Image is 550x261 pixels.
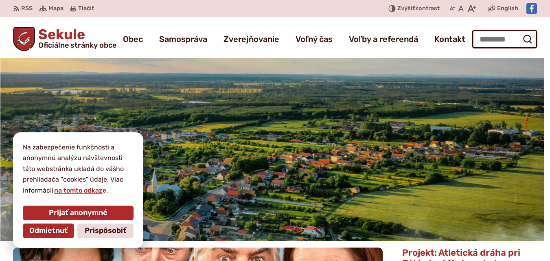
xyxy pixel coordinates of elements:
[23,224,74,238] button: Odmietnuť
[29,226,68,235] span: Odmietnuť
[23,142,134,196] p: Na zabezpečenie funkčnosti a anonymnú analýzu návštevnosti táto webstránka ukladá do vášho prehli...
[38,42,116,49] span: Oficiálne stránky obce
[13,27,35,51] img: Prejsť na domovskú stránku
[397,5,440,12] span: kontrast
[85,226,126,235] span: Prispôsobiť
[77,224,134,238] button: Prispôsobiť
[497,4,518,13] span: English
[53,186,107,194] a: na tomto odkaze
[434,28,465,50] a: Kontakt
[159,28,207,50] a: Samospráva
[35,28,116,49] h1: Sekule
[21,4,33,13] span: RSS
[349,28,418,50] a: Voľby a referendá
[49,208,107,217] span: Prijať anonymné
[13,27,116,51] a: Logo Sekule, prejsť na domovskú stránku.
[224,28,279,50] a: Zverejňovanie
[48,4,64,13] span: Mapa
[296,28,333,50] a: Voľný čas
[397,5,415,12] span: Zvýšiť
[495,4,520,13] a: English
[123,28,143,50] a: Obec
[526,3,537,14] img: Prejsť na Facebook stránku
[23,206,134,220] button: Prijať anonymné
[78,5,94,12] span: Tlačiť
